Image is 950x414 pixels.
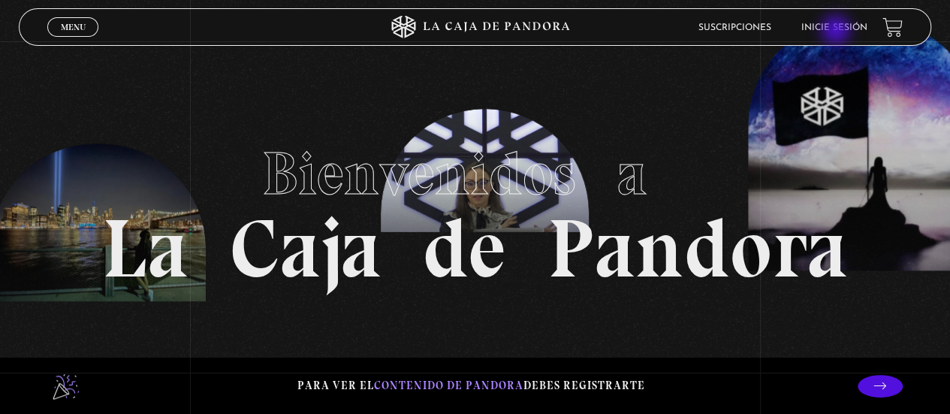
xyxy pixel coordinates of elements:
span: contenido de Pandora [374,379,523,392]
a: View your shopping cart [882,17,903,38]
span: Menu [61,23,86,32]
span: Bienvenidos a [262,137,689,210]
p: Para ver el debes registrarte [297,376,645,396]
a: Suscripciones [698,23,771,32]
a: Inicie sesión [801,23,867,32]
span: Cerrar [56,35,91,46]
h1: La Caja de Pandora [102,125,848,290]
